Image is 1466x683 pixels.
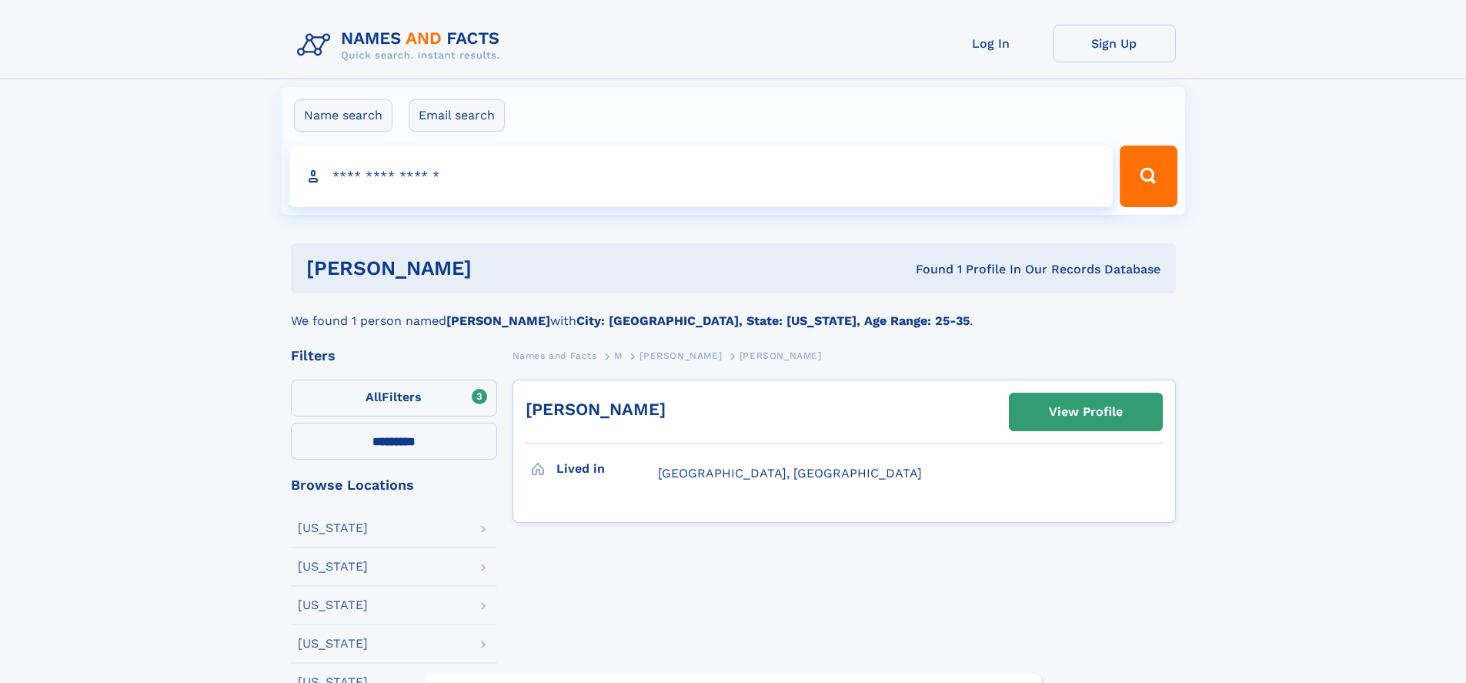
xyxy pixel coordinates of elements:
[1053,25,1176,62] a: Sign Up
[930,25,1053,62] a: Log In
[446,313,550,328] b: [PERSON_NAME]
[740,350,822,361] span: [PERSON_NAME]
[556,456,658,482] h3: Lived in
[639,350,722,361] span: [PERSON_NAME]
[614,346,623,365] a: M
[294,99,392,132] label: Name search
[1049,394,1123,430] div: View Profile
[291,380,497,417] label: Filters
[693,261,1160,278] div: Found 1 Profile In Our Records Database
[658,466,922,480] span: [GEOGRAPHIC_DATA], [GEOGRAPHIC_DATA]
[306,259,694,278] h1: [PERSON_NAME]
[409,99,505,132] label: Email search
[526,400,666,419] a: [PERSON_NAME]
[513,346,597,365] a: Names and Facts
[366,390,382,404] span: All
[298,638,368,650] div: [US_STATE]
[289,146,1114,207] input: search input
[291,349,497,363] div: Filters
[1010,393,1162,430] a: View Profile
[298,561,368,573] div: [US_STATE]
[298,522,368,534] div: [US_STATE]
[291,293,1176,330] div: We found 1 person named with .
[576,313,970,328] b: City: [GEOGRAPHIC_DATA], State: [US_STATE], Age Range: 25-35
[291,25,513,66] img: Logo Names and Facts
[614,350,623,361] span: M
[1120,146,1177,207] button: Search Button
[298,599,368,611] div: [US_STATE]
[639,346,722,365] a: [PERSON_NAME]
[291,478,497,492] div: Browse Locations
